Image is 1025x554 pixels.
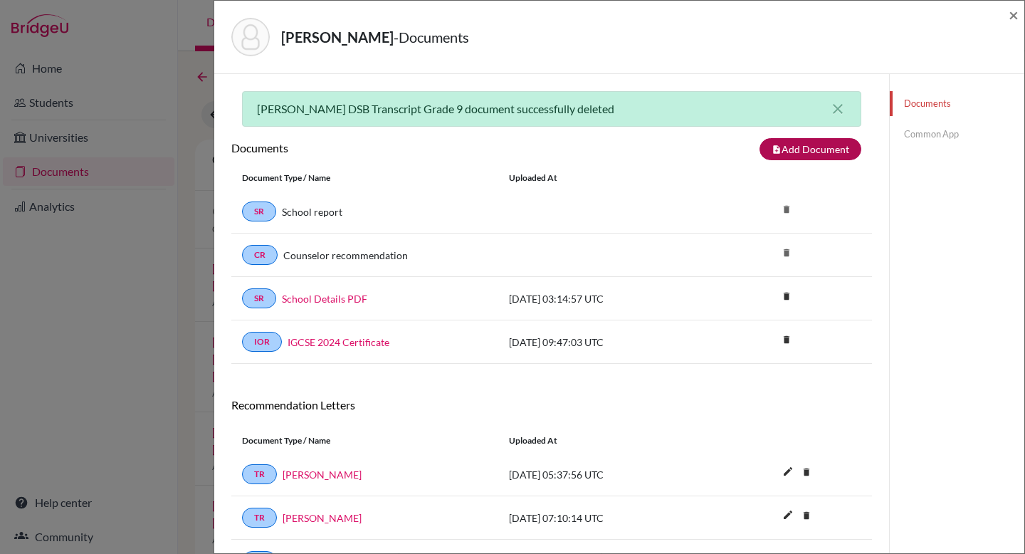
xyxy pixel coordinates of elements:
[231,398,872,412] h6: Recommendation Letters
[283,467,362,482] a: [PERSON_NAME]
[890,122,1024,147] a: Common App
[1009,4,1019,25] span: ×
[777,460,799,483] i: edit
[231,141,552,155] h6: Documents
[498,434,712,447] div: Uploaded at
[282,204,342,219] a: School report
[242,508,277,528] a: TR
[231,434,498,447] div: Document Type / Name
[772,145,782,155] i: note_add
[242,202,276,221] a: SR
[776,288,797,307] a: delete
[283,511,362,526] a: [PERSON_NAME]
[777,503,799,526] i: edit
[829,100,846,117] button: close
[509,512,604,524] span: [DATE] 07:10:14 UTC
[281,28,394,46] strong: [PERSON_NAME]
[796,464,817,483] a: delete
[242,332,282,352] a: IOR
[498,335,712,350] div: [DATE] 09:47:03 UTC
[231,172,498,184] div: Document Type / Name
[776,329,797,350] i: delete
[288,335,389,350] a: IGCSE 2024 Certificate
[283,248,408,263] a: Counselor recommendation
[890,91,1024,116] a: Documents
[242,288,276,308] a: SR
[242,464,277,484] a: TR
[498,291,712,306] div: [DATE] 03:14:57 UTC
[796,461,817,483] i: delete
[498,172,712,184] div: Uploaded at
[796,505,817,526] i: delete
[242,245,278,265] a: CR
[776,506,800,527] button: edit
[776,286,797,307] i: delete
[282,291,367,306] a: School Details PDF
[759,138,861,160] button: note_addAdd Document
[776,462,800,484] button: edit
[242,91,861,127] div: [PERSON_NAME] DSB Transcript Grade 9 document successfully deleted
[776,199,797,220] i: delete
[1009,6,1019,23] button: Close
[776,331,797,350] a: delete
[509,469,604,481] span: [DATE] 05:37:56 UTC
[796,507,817,526] a: delete
[394,28,469,46] span: - Documents
[776,242,797,263] i: delete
